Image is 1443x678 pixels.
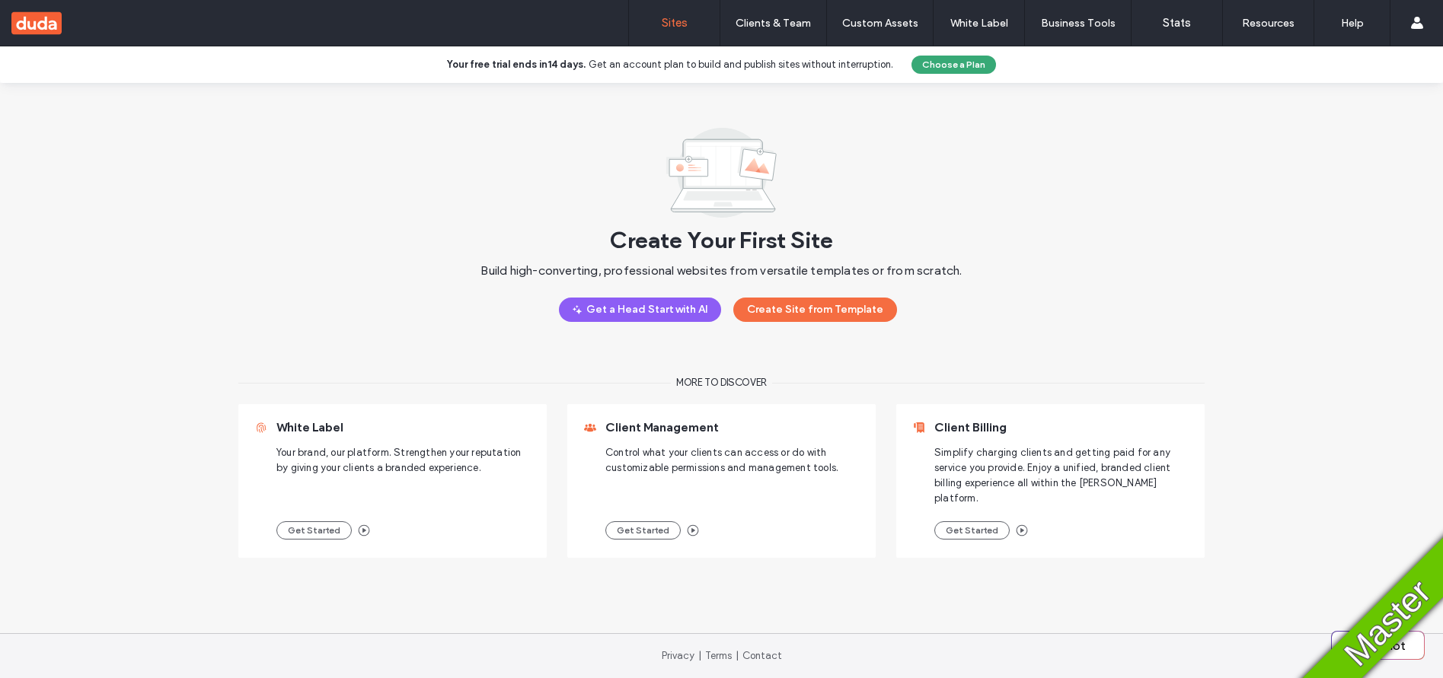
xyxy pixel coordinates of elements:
[610,218,833,263] span: Create Your First Site
[911,56,996,74] button: Choose a Plan
[605,420,719,434] span: Client Management
[480,263,962,298] span: Build high-converting, professional websites from versatile templates or from scratch.
[605,445,860,506] span: Control what your clients can access or do with customizable permissions and management tools.
[589,59,893,70] span: Get an account plan to build and publish sites without interruption.
[934,521,1010,540] button: Get Started
[698,650,701,661] span: |
[662,16,688,30] label: Sites
[559,298,721,322] button: Get a Head Start with AI
[733,298,897,322] button: Create Site from Template
[934,420,1007,434] span: Client Billing
[1041,17,1116,30] label: Business Tools
[705,650,732,661] a: Terms
[276,521,352,540] button: Get Started
[950,17,1008,30] label: White Label
[934,445,1189,506] span: Simplify charging clients and getting paid for any service you provide. Enjoy a unified, branded ...
[605,521,681,540] button: Get Started
[736,650,739,661] span: |
[736,17,811,30] label: Clients & Team
[1332,632,1424,659] button: Copilot
[447,59,586,70] b: Your free trial ends in .
[548,59,583,70] b: 14 days
[1163,16,1191,30] label: Stats
[676,375,767,390] span: More to discover
[276,445,532,506] span: Your brand, our platform. Strengthen your reputation by giving your clients a branded experience.
[662,650,694,661] a: Privacy
[742,650,782,661] a: Contact
[842,17,918,30] label: Custom Assets
[276,420,343,434] span: White Label
[1242,17,1295,30] label: Resources
[1341,17,1364,30] label: Help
